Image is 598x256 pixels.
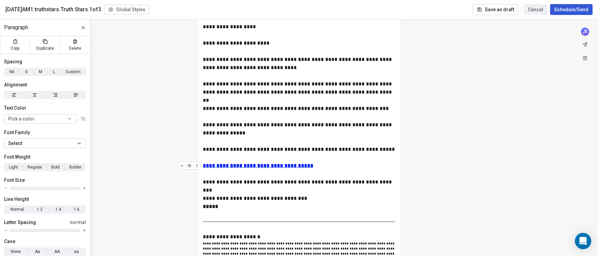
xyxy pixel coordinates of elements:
button: Pick a color [4,114,76,124]
div: Open Intercom Messenger [575,233,591,249]
span: Duplicate [36,46,54,51]
span: Line Height [4,196,29,203]
span: 1.4 [55,206,61,212]
button: Save as draft [473,4,518,15]
span: AA [54,249,60,255]
span: Font Size [4,177,25,183]
span: 1.6 [74,206,80,212]
span: Font Weight [4,154,30,160]
button: Global Styles [104,5,149,14]
button: Schedule/Send [550,4,593,15]
span: aa [74,249,79,255]
span: Select [8,140,22,147]
span: Alignment [4,81,27,88]
span: Paragraph [4,23,28,32]
span: None [11,249,21,255]
span: normal [70,219,86,226]
span: M [39,69,42,75]
span: Letter Spacing [4,219,36,226]
span: Spacing [4,58,22,65]
span: Case [4,238,15,245]
span: Aa [35,249,40,255]
span: Font Family [4,129,30,136]
span: Copy [11,46,20,51]
span: L [53,69,55,75]
span: Bolder [69,164,82,170]
span: Light [9,164,18,170]
span: S [25,69,28,75]
span: Custom [66,69,81,75]
span: Bold [51,164,60,170]
span: [DATE]AM1.truthstars.Truth Stars.1of3 [5,5,101,14]
span: Text Color [4,105,27,111]
span: Regular [28,164,42,170]
span: Nil [10,69,14,75]
button: Cancel [524,4,547,15]
span: Normal [11,206,24,212]
span: Delete [69,46,81,51]
span: 1.2 [37,206,42,212]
